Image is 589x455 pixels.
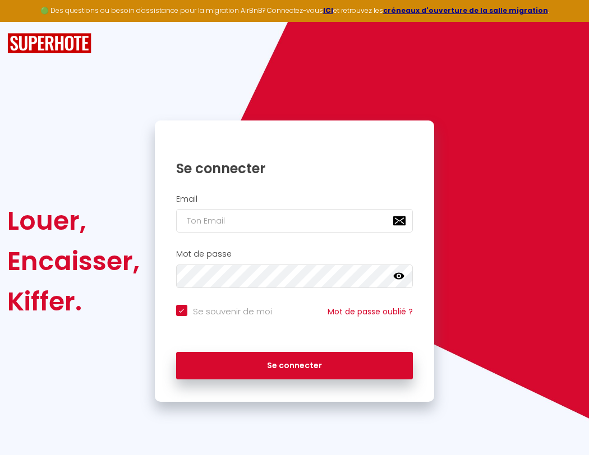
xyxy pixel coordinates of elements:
[7,281,140,322] div: Kiffer.
[176,249,413,259] h2: Mot de passe
[176,209,413,233] input: Ton Email
[383,6,548,15] a: créneaux d'ouverture de la salle migration
[176,194,413,204] h2: Email
[7,201,140,241] div: Louer,
[176,352,413,380] button: Se connecter
[323,6,333,15] a: ICI
[7,241,140,281] div: Encaisser,
[7,33,91,54] img: SuperHote logo
[328,306,413,317] a: Mot de passe oublié ?
[176,160,413,177] h1: Se connecter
